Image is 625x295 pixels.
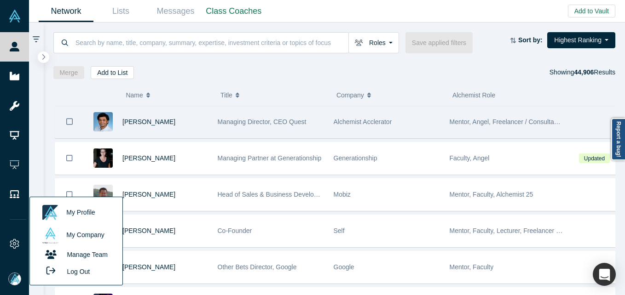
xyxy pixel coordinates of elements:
button: Title [220,85,327,105]
a: [PERSON_NAME] [122,191,175,198]
a: [PERSON_NAME] [122,154,175,162]
span: Generationship [334,154,377,162]
span: Alchemist Acclerator [334,118,392,125]
button: Add to List [91,66,134,79]
span: Updated [579,153,609,163]
img: Mia Scott's Account [8,272,21,285]
strong: 44,906 [574,68,594,76]
a: [PERSON_NAME] [122,263,175,271]
span: Managing Partner at Generationship [218,154,322,162]
a: My Profile [38,202,114,224]
span: Self [334,227,345,234]
span: Co-Founder [218,227,252,234]
input: Search by name, title, company, summary, expertise, investment criteria or topics of focus [75,32,348,53]
button: Highest Ranking [547,32,615,48]
a: [PERSON_NAME] [122,227,175,234]
span: Faculty, Angel [450,154,490,162]
img: Rachel Chalmers's Profile Image [93,148,113,168]
span: Title [220,85,232,105]
span: Head of Sales & Business Development (interim) [218,191,357,198]
button: Bookmark [55,179,84,210]
a: Class Coaches [203,0,265,22]
button: Bookmark [55,142,84,174]
img: Alchemist Vault Logo [8,10,21,23]
span: Company [336,85,364,105]
span: Google [334,263,354,271]
button: Log Out [38,263,93,280]
div: Showing [550,66,615,79]
a: My Company [38,224,114,247]
button: Company [336,85,443,105]
img: Alchemist Accelerator's profile [42,227,58,244]
button: Add to Vault [568,5,615,17]
button: Merge [53,66,85,79]
a: Network [39,0,93,22]
img: Gnani Palanikumar's Profile Image [93,112,113,131]
span: Mobiz [334,191,351,198]
a: [PERSON_NAME] [122,118,175,125]
img: Mia Scott's profile [42,205,58,221]
span: Results [574,68,615,76]
a: Report a bug! [611,118,625,160]
span: Other Bets Director, Google [218,263,297,271]
a: Manage Team [38,247,114,263]
button: Name [126,85,211,105]
a: Messages [148,0,203,22]
span: Mentor, Faculty [450,263,494,271]
button: Roles [348,32,399,53]
span: Name [126,85,143,105]
span: Managing Director, CEO Quest [218,118,307,125]
button: Bookmark [55,106,84,138]
button: Save applied filters [405,32,473,53]
img: Michael Chang's Profile Image [93,185,113,204]
span: Mentor, Faculty, Alchemist 25 [450,191,533,198]
strong: Sort by: [518,36,543,44]
span: Alchemist Role [452,91,495,99]
a: Lists [93,0,148,22]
